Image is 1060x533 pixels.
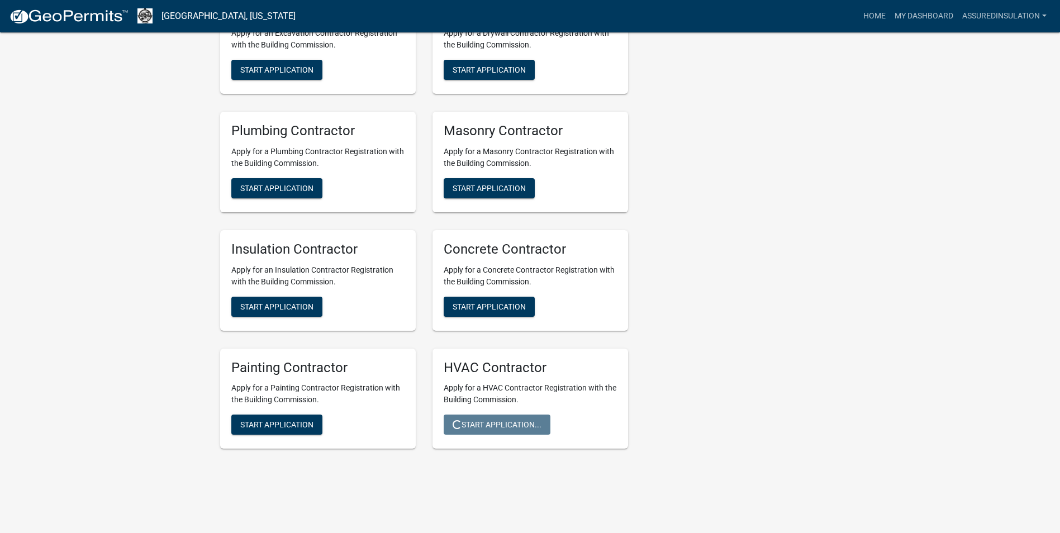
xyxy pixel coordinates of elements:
span: Start Application... [453,420,541,429]
h5: Insulation Contractor [231,241,405,258]
button: Start Application [444,297,535,317]
span: Start Application [240,302,313,311]
button: Start Application [231,297,322,317]
p: Apply for an Insulation Contractor Registration with the Building Commission. [231,264,405,288]
button: Start Application... [444,415,550,435]
h5: HVAC Contractor [444,360,617,376]
a: My Dashboard [890,6,958,27]
p: Apply for a HVAC Contractor Registration with the Building Commission. [444,382,617,406]
span: Start Application [240,65,313,74]
span: Start Application [453,183,526,192]
p: Apply for a Masonry Contractor Registration with the Building Commission. [444,146,617,169]
a: Home [859,6,890,27]
a: [GEOGRAPHIC_DATA], [US_STATE] [161,7,296,26]
h5: Painting Contractor [231,360,405,376]
button: Start Application [444,178,535,198]
button: Start Application [231,178,322,198]
button: Start Application [231,415,322,435]
span: Start Application [240,420,313,429]
h5: Plumbing Contractor [231,123,405,139]
a: AssuredInsulation [958,6,1051,27]
button: Start Application [444,60,535,80]
span: Start Application [453,65,526,74]
span: Start Application [453,302,526,311]
p: Apply for an Excavation Contractor Registration with the Building Commission. [231,27,405,51]
p: Apply for a Drywall Contractor Registration with the Building Commission. [444,27,617,51]
p: Apply for a Painting Contractor Registration with the Building Commission. [231,382,405,406]
span: Start Application [240,183,313,192]
p: Apply for a Concrete Contractor Registration with the Building Commission. [444,264,617,288]
button: Start Application [231,60,322,80]
h5: Concrete Contractor [444,241,617,258]
h5: Masonry Contractor [444,123,617,139]
img: Newton County, Indiana [137,8,153,23]
p: Apply for a Plumbing Contractor Registration with the Building Commission. [231,146,405,169]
